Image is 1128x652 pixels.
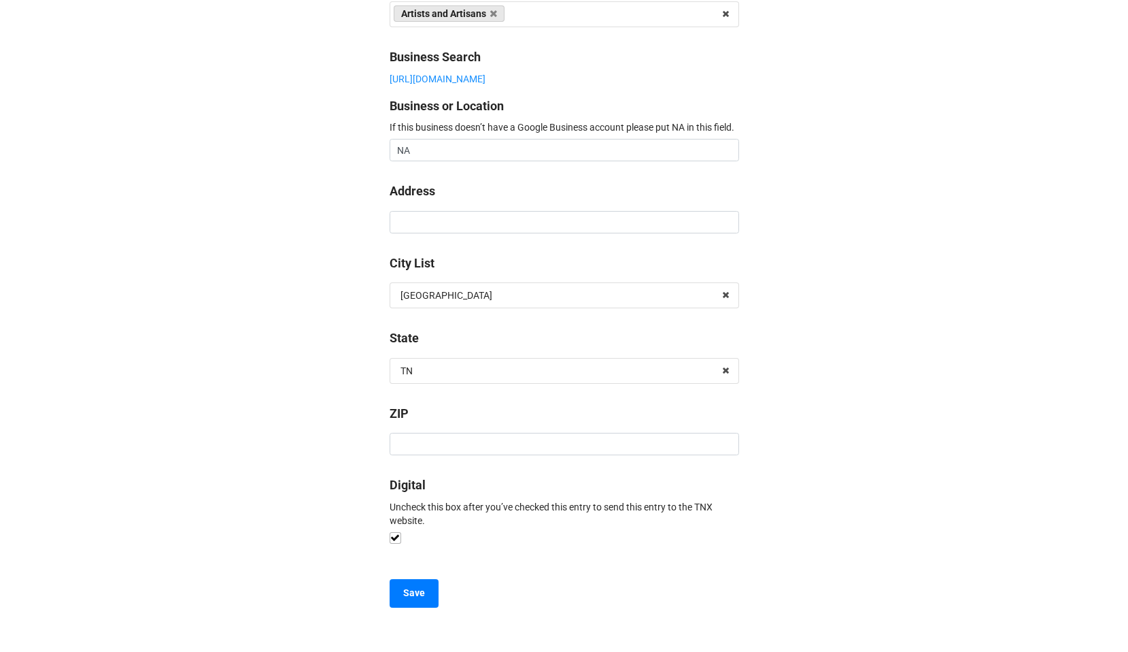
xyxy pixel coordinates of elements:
[390,120,739,134] p: If this business doesn’t have a Google Business account please put NA in this field.
[403,586,425,600] b: Save
[390,579,439,608] button: Save
[390,329,419,348] label: State
[390,254,434,273] label: City List
[390,97,504,116] label: Business or Location
[390,476,426,495] label: Digital
[390,500,739,527] p: Uncheck this box after you’ve checked this entry to send this entry to the TNX website.
[390,74,485,84] a: [URL][DOMAIN_NAME]
[390,50,481,64] b: Business Search
[400,366,413,376] div: TN
[390,404,409,423] label: ZIP
[394,5,505,22] a: Artists and Artisans
[390,182,435,201] label: Address
[400,291,492,300] div: [GEOGRAPHIC_DATA]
